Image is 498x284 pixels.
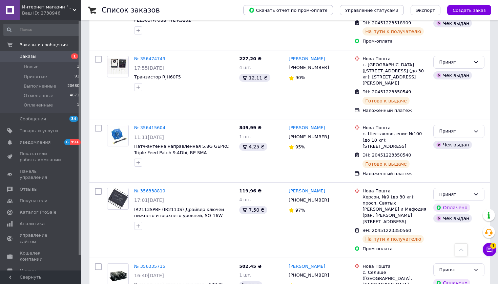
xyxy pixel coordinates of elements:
[20,151,63,163] span: Показатели работы компании
[439,59,471,66] div: Принят
[3,24,80,36] input: Поиск
[439,128,471,135] div: Принят
[20,232,63,244] span: Управление сайтом
[134,74,181,79] a: Транзистор RJH60F5
[362,246,428,252] div: Пром-оплата
[433,71,472,79] div: Чек выдан
[239,56,262,61] span: 227,20 ₴
[20,209,56,215] span: Каталог ProSale
[362,56,428,62] div: Нова Пошта
[287,63,330,72] div: [PHONE_NUMBER]
[239,264,262,269] span: 502,45 ₴
[362,160,409,168] div: Готово к выдаче
[362,194,428,225] div: Херсон, №9 (до 30 кг): просп. Святых [PERSON_NAME] и Мефодия (ран. [PERSON_NAME][STREET_ADDRESS]
[416,8,435,13] span: Экспорт
[239,143,267,151] div: 4.25 ₴
[289,188,325,194] a: [PERSON_NAME]
[239,273,251,278] span: 1 шт.
[249,7,328,13] span: Скачать отчет по пром-оплате
[24,83,56,89] span: Выполненные
[239,125,262,130] span: 849,99 ₴
[77,102,79,108] span: 1
[287,196,330,205] div: [PHONE_NUMBER]
[433,214,472,222] div: Чек выдан
[239,74,270,82] div: 12.11 ₴
[362,62,428,87] div: г. [GEOGRAPHIC_DATA] ([STREET_ADDRESS] (до 30 кг): [STREET_ADDRESS][PERSON_NAME]
[134,65,164,71] span: 17:55[DATE]
[483,243,496,256] button: Чат с покупателем1
[433,204,470,212] div: Оплачено
[239,188,262,193] span: 119,96 ₴
[107,125,129,146] a: Фото товару
[289,263,325,270] a: [PERSON_NAME]
[134,264,165,269] a: № 356335715
[340,5,404,15] button: Управление статусами
[362,38,428,44] div: Пром-оплата
[107,56,129,77] a: Фото товару
[295,144,305,149] span: 95%
[289,125,325,131] a: [PERSON_NAME]
[70,139,81,145] span: 99+
[362,228,411,233] span: ЭН: 20451223350560
[107,58,128,74] img: Фото товару
[134,197,164,203] span: 17:01[DATE]
[134,273,164,278] span: 16:40[DATE]
[362,152,411,158] span: ЭН: 20451223350540
[20,250,63,262] span: Кошелек компании
[362,27,424,35] div: На пути к получателю
[362,263,428,269] div: Нова Пошта
[108,188,128,209] img: Фото товару
[362,171,428,177] div: Наложенный платеж
[75,74,79,80] span: 91
[362,188,428,194] div: Нова Пошта
[239,197,251,202] span: 4 шт.
[24,93,53,99] span: Отмененные
[20,168,63,181] span: Панель управления
[20,116,46,122] span: Сообщения
[20,268,37,274] span: Маркет
[20,42,68,48] span: Заказы и сообщения
[439,191,471,198] div: Принят
[22,4,73,10] span: Интернет магазин "E-To4Ka"
[287,133,330,141] div: [PHONE_NUMBER]
[490,243,496,249] span: 1
[440,7,491,13] a: Создать заказ
[411,5,440,15] button: Экспорт
[362,235,424,243] div: На пути к получателю
[345,8,398,13] span: Управление статусами
[362,108,428,114] div: Наложенный платеж
[243,5,333,15] button: Скачать отчет по пром-оплате
[295,208,305,213] span: 97%
[239,134,251,139] span: 1 шт.
[20,198,47,204] span: Покупатели
[64,139,70,145] span: 6
[433,141,472,149] div: Чек выдан
[362,20,411,25] span: ЭН: 20451223518909
[287,271,330,280] div: [PHONE_NUMBER]
[67,83,79,89] span: 20680
[71,53,78,59] span: 1
[239,206,267,214] div: 7.50 ₴
[439,266,471,274] div: Принят
[20,53,36,60] span: Заказы
[107,126,128,146] img: Фото товару
[295,75,305,80] span: 90%
[24,102,53,108] span: Оплаченные
[20,128,58,134] span: Товары и услуги
[134,144,229,168] span: Патч-антенна направленная 5.8G GEPRC Triple Feed Patch 9.4Dbi, RP-SMA-[DEMOGRAPHIC_DATA], для FPV...
[362,131,428,149] div: с. Шестаково, ение №100 (до 10 кг): [STREET_ADDRESS]
[107,188,129,210] a: Фото товару
[134,207,224,218] a: IR2113SPBF (IR2113S) Драйвер ключей нижнего и верхнего уровней, SO-16W
[22,10,81,16] div: Ваш ID: 2738946
[134,56,165,61] a: № 356474749
[362,97,409,105] div: Готово к выдаче
[134,125,165,130] a: № 356415604
[362,125,428,131] div: Нова Пошта
[24,74,47,80] span: Принятые
[102,6,160,14] h1: Список заказов
[20,139,50,145] span: Уведомления
[453,8,486,13] span: Создать заказ
[289,56,325,62] a: [PERSON_NAME]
